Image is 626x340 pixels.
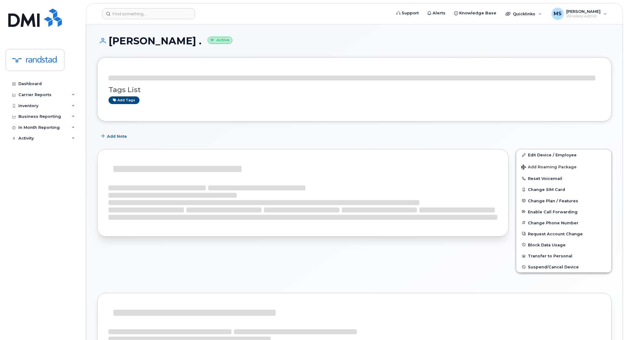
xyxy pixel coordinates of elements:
button: Change Phone Number [516,217,611,228]
button: Transfer to Personal [516,250,611,261]
button: Suspend/Cancel Device [516,261,611,272]
a: Add tags [109,96,139,104]
button: Change SIM Card [516,184,611,195]
button: Reset Voicemail [516,173,611,184]
small: Active [208,37,232,44]
button: Add Roaming Package [516,160,611,173]
button: Change Plan / Features [516,195,611,206]
button: Request Account Change [516,228,611,239]
span: Add Note [107,133,127,139]
span: Suspend/Cancel Device [528,265,579,269]
button: Add Note [97,131,132,142]
button: Enable Call Forwarding [516,206,611,217]
a: Edit Device / Employee [516,149,611,160]
h3: Tags List [109,86,600,94]
h1: [PERSON_NAME] . [97,35,612,46]
span: Add Roaming Package [521,165,577,170]
span: Change Plan / Features [528,198,578,203]
button: Block Data Usage [516,239,611,250]
span: Enable Call Forwarding [528,209,578,214]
